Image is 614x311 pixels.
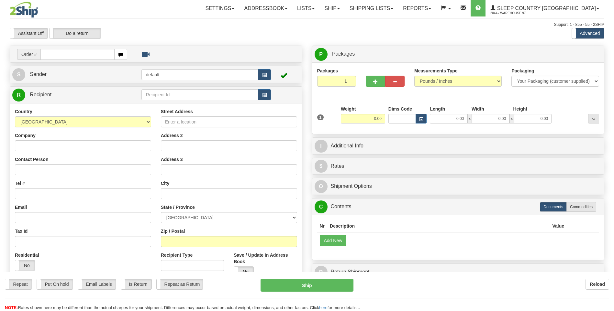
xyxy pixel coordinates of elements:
[319,0,344,16] a: Ship
[490,10,539,16] span: 2044 / Warehouse 97
[540,202,567,212] label: Documents
[486,0,604,16] a: Sleep Country [GEOGRAPHIC_DATA] 2044 / Warehouse 97
[315,160,602,173] a: $Rates
[341,106,356,112] label: Weight
[161,204,195,210] label: State / Province
[161,108,193,115] label: Street Address
[15,260,35,271] label: No
[388,106,412,112] label: Dims Code
[141,69,258,80] input: Sender Id
[509,114,514,123] span: x
[15,180,25,187] label: Tel #
[50,28,101,38] label: Do a return
[430,106,445,112] label: Length
[398,0,436,16] a: Reports
[345,0,398,16] a: Shipping lists
[15,204,27,210] label: Email
[315,266,328,279] span: R
[315,180,602,193] a: OShipment Options
[239,0,292,16] a: Addressbook
[200,0,239,16] a: Settings
[513,106,527,112] label: Height
[315,160,328,173] span: $
[12,68,141,81] a: S Sender
[317,68,338,74] label: Packages
[5,279,32,289] label: Repeat
[161,132,183,139] label: Address 2
[511,68,534,74] label: Packaging
[17,49,40,60] span: Order #
[320,235,347,246] button: Add New
[315,180,328,193] span: O
[590,282,605,287] b: Reload
[30,71,47,77] span: Sender
[10,2,38,18] img: logo2044.jpg
[315,265,602,279] a: RReturn Shipment
[121,279,151,289] label: Is Return
[15,156,48,163] label: Contact Person
[566,202,596,212] label: Commodities
[327,220,550,232] th: Description
[10,28,48,38] label: Assistant Off
[472,106,484,112] label: Width
[572,28,604,38] label: Advanced
[157,279,203,289] label: Repeat as Return
[10,22,604,27] div: Support: 1 - 855 - 55 - 2SHIP
[496,5,596,11] span: Sleep Country [GEOGRAPHIC_DATA]
[317,220,328,232] th: Nr
[317,114,324,120] span: 1
[261,279,353,292] button: Ship
[161,180,169,187] label: City
[467,114,472,123] span: x
[30,92,51,97] span: Recipient
[15,132,36,139] label: Company
[315,200,602,213] a: CContents
[234,267,253,277] label: No
[586,279,609,290] button: Reload
[292,0,319,16] a: Lists
[599,123,613,188] iframe: chat widget
[12,68,25,81] span: S
[161,116,297,127] input: Enter a location
[315,48,602,61] a: P Packages
[315,139,602,153] a: IAdditional Info
[5,305,18,310] span: NOTE:
[315,200,328,213] span: C
[15,108,32,115] label: Country
[315,140,328,153] span: I
[234,252,297,265] label: Save / Update in Address Book
[550,220,567,232] th: Value
[319,305,328,310] a: here
[414,68,458,74] label: Measurements Type
[78,279,116,289] label: Email Labels
[161,252,193,258] label: Recipient Type
[588,114,599,123] div: ...
[141,89,258,100] input: Recipient Id
[332,51,355,57] span: Packages
[15,252,39,258] label: Residential
[315,48,328,61] span: P
[12,88,127,102] a: R Recipient
[15,228,28,234] label: Tax Id
[37,279,73,289] label: Put On hold
[12,89,25,102] span: R
[161,228,185,234] label: Zip / Postal
[161,156,183,163] label: Address 3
